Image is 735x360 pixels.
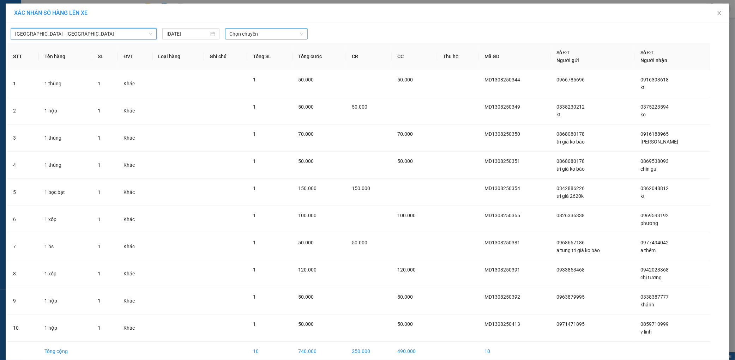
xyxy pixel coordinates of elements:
span: 1 [253,185,256,191]
td: 5 [7,179,39,206]
span: 50.000 [298,321,314,327]
span: 100.000 [397,213,416,218]
td: Khác [118,70,152,97]
span: 1 [253,294,256,300]
span: tri giá 2620k [556,193,584,199]
span: 0375223594 [640,104,669,110]
span: 50.000 [298,294,314,300]
span: 50.000 [352,240,367,245]
span: kt [640,85,645,90]
span: v linh [640,329,652,335]
span: 0338230212 [556,104,585,110]
th: CC [392,43,437,70]
span: 50.000 [397,77,413,83]
td: 1 [7,70,39,97]
span: 1 [253,213,256,218]
td: Khác [118,206,152,233]
td: 10 [7,315,39,342]
span: a tung tri giá ko báo [556,248,600,253]
span: 120.000 [397,267,416,273]
td: Khác [118,97,152,124]
span: a thêm [640,248,656,253]
span: 50.000 [397,321,413,327]
span: 0869538093 [640,158,669,164]
span: MD1308250413 [484,321,520,327]
span: 0916188965 [640,131,669,137]
span: 120.000 [298,267,317,273]
span: phương [640,220,658,226]
span: 100.000 [298,213,317,218]
span: 0977494042 [640,240,669,245]
th: SL [92,43,118,70]
span: 1 [98,108,101,114]
span: 0968667186 [556,240,585,245]
span: 1 [98,325,101,331]
span: 1 [98,135,101,141]
td: 1 xốp [39,260,92,287]
td: 4 [7,152,39,179]
td: Khác [118,315,152,342]
span: MD1308250381 [484,240,520,245]
span: 1 [253,267,256,273]
span: 50.000 [298,158,314,164]
span: 0868080178 [556,131,585,137]
td: Khác [118,260,152,287]
span: 50.000 [397,294,413,300]
th: Tổng SL [247,43,292,70]
span: 0868080178 [556,158,585,164]
td: 8 [7,260,39,287]
td: Khác [118,287,152,315]
td: 1 hộp [39,315,92,342]
span: 1 [98,81,101,86]
td: 6 [7,206,39,233]
span: 150.000 [352,185,370,191]
td: Khác [118,179,152,206]
span: MD1308250354 [484,185,520,191]
td: 7 [7,233,39,260]
td: Khác [118,233,152,260]
span: 50.000 [298,240,314,245]
span: MD1308250391 [484,267,520,273]
span: MD1308250365 [484,213,520,218]
span: Chọn chuyến [229,29,303,39]
span: Số ĐT [556,50,570,55]
td: 1 hs [39,233,92,260]
th: Thu hộ [437,43,479,70]
th: STT [7,43,39,70]
span: MD1308250344 [484,77,520,83]
span: tri giá ko báo [556,166,585,172]
th: Ghi chú [204,43,247,70]
span: 1 [253,131,256,137]
td: 3 [7,124,39,152]
span: 1 [98,189,101,195]
span: 1 [253,240,256,245]
span: 0971471895 [556,321,585,327]
span: 70.000 [397,131,413,137]
span: 1 [253,77,256,83]
td: 1 thùng [39,152,92,179]
span: Hà Nội - Kỳ Anh [15,29,152,39]
span: Người nhận [640,57,667,63]
td: 1 thùng [39,124,92,152]
span: 1 [98,298,101,304]
td: 1 thùng [39,70,92,97]
td: 1 hộp [39,287,92,315]
span: MD1308250392 [484,294,520,300]
span: 1 [98,244,101,249]
td: 1 bọc bạt [39,179,92,206]
span: 0942023368 [640,267,669,273]
th: CR [346,43,392,70]
td: 1 hộp [39,97,92,124]
span: 0963879995 [556,294,585,300]
span: 0969593192 [640,213,669,218]
span: kt [556,112,561,117]
span: MD1308250349 [484,104,520,110]
td: 1 xốp [39,206,92,233]
span: Số ĐT [640,50,654,55]
span: [PERSON_NAME] [640,139,678,145]
td: 2 [7,97,39,124]
span: XÁC NHẬN SỐ HÀNG LÊN XE [14,10,88,16]
span: chị tương [640,275,662,280]
span: 0966785696 [556,77,585,83]
span: tri giá ko báo [556,139,585,145]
